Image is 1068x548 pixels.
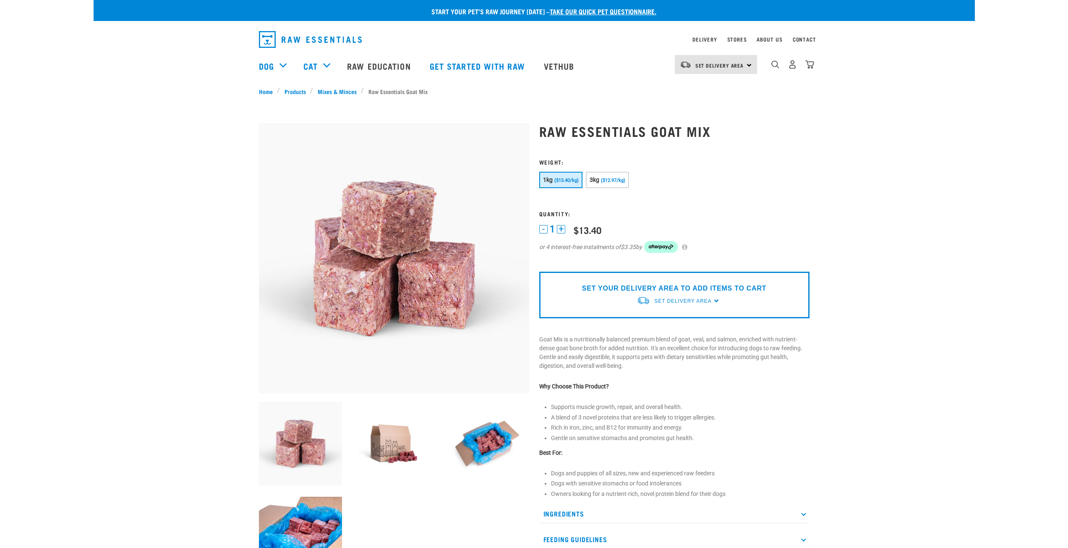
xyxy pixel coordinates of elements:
[539,172,582,188] button: 1kg ($13.40/kg)
[574,225,601,235] div: $13.40
[259,87,809,96] nav: breadcrumbs
[280,87,310,96] a: Products
[539,241,809,253] div: or 4 interest-free instalments of by
[259,60,274,72] a: Dog
[551,479,809,488] li: Dogs with sensitive stomachs or food intolerances
[339,49,421,83] a: Raw Education
[352,402,436,485] img: Raw Essentials Bulk 10kg Raw Dog Food Box Exterior Design
[539,159,809,165] h3: Weight:
[539,123,809,139] h1: Raw Essentials Goat Mix
[805,60,814,69] img: home-icon@2x.png
[551,434,809,443] li: Gentle on sensitive stomachs and promotes gut health.
[771,60,779,68] img: home-icon-1@2x.png
[539,210,809,217] h3: Quantity:
[259,123,529,393] img: Goat M Ix 38448
[601,178,625,183] span: ($12.97/kg)
[259,402,342,485] img: Goat M Ix 38448
[551,423,809,432] li: Rich in iron, zinc, and B12 for immunity and energy.
[551,469,809,478] li: Dogs and puppies of all sizes, new and experienced raw feeders
[557,225,565,233] button: +
[551,403,809,412] li: Supports muscle growth, repair, and overall health.
[654,298,711,304] span: Set Delivery Area
[100,6,981,16] p: Start your pet’s raw journey [DATE] –
[644,241,678,253] img: Afterpay
[94,49,975,83] nav: dropdown navigation
[621,243,636,252] span: $3.35
[680,61,691,68] img: van-moving.png
[695,64,744,67] span: Set Delivery Area
[539,449,562,456] strong: Best For:
[550,9,656,13] a: take our quick pet questionnaire.
[793,38,816,41] a: Contact
[252,28,816,51] nav: dropdown navigation
[543,176,553,183] span: 1kg
[539,225,548,233] button: -
[539,383,609,390] strong: Why Choose This Product?
[539,335,809,370] p: Goat Mix is a nutritionally balanced premium blend of goat, veal, and salmon, enriched with nutri...
[303,60,318,72] a: Cat
[727,38,747,41] a: Stores
[788,60,797,69] img: user.png
[313,87,361,96] a: Mixes & Minces
[692,38,717,41] a: Delivery
[554,178,579,183] span: ($13.40/kg)
[446,402,529,485] img: Raw Essentials Bulk 10kg Raw Dog Food Box
[259,31,362,48] img: Raw Essentials Logo
[637,296,650,305] img: van-moving.png
[259,87,277,96] a: Home
[550,225,555,233] span: 1
[551,490,809,498] li: Owners looking for a nutrient-rich, novel protein blend for their dogs
[539,504,809,523] p: Ingredients
[590,176,600,183] span: 3kg
[582,283,766,294] p: SET YOUR DELIVERY AREA TO ADD ITEMS TO CART
[586,172,629,188] button: 3kg ($12.97/kg)
[421,49,535,83] a: Get started with Raw
[551,413,809,422] li: A blend of 3 novel proteins that are less likely to trigger allergies.
[757,38,782,41] a: About Us
[535,49,585,83] a: Vethub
